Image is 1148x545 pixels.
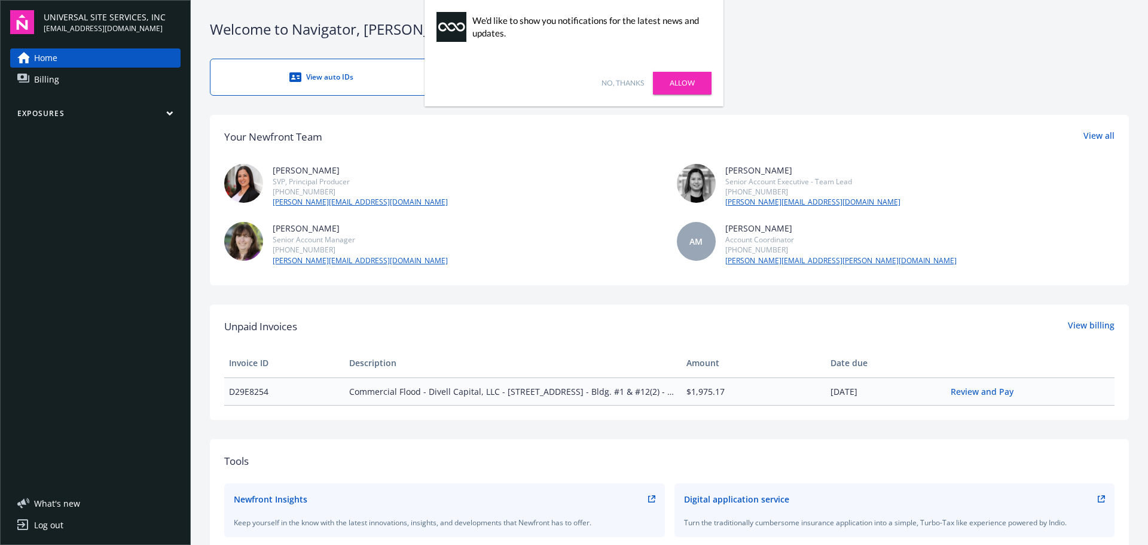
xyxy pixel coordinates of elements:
[273,235,448,245] div: Senior Account Manager
[725,222,957,235] div: [PERSON_NAME]
[725,164,900,176] div: [PERSON_NAME]
[602,78,644,89] a: No, thanks
[224,222,263,261] img: photo
[349,385,676,398] span: Commercial Flood - Divell Capital, LLC - [STREET_ADDRESS] - Bldg. #1 & #12(2) - FBS000208901
[725,197,900,208] a: [PERSON_NAME][EMAIL_ADDRESS][DOMAIN_NAME]
[677,164,716,203] img: photo
[210,59,432,96] a: View auto IDs
[826,349,946,377] th: Date due
[273,164,448,176] div: [PERSON_NAME]
[34,70,59,89] span: Billing
[682,377,826,405] td: $1,975.17
[273,245,448,255] div: [PHONE_NUMBER]
[273,222,448,235] div: [PERSON_NAME]
[1068,319,1115,334] a: View billing
[224,319,297,334] span: Unpaid Invoices
[951,386,1023,397] a: Review and Pay
[10,48,181,68] a: Home
[725,187,900,197] div: [PHONE_NUMBER]
[10,108,181,123] button: Exposures
[273,176,448,187] div: SVP, Principal Producer
[344,349,681,377] th: Description
[725,245,957,255] div: [PHONE_NUMBER]
[44,10,181,34] button: UNIVERSAL SITE SERVICES, INC[EMAIL_ADDRESS][DOMAIN_NAME]
[10,70,181,89] a: Billing
[10,497,99,510] button: What's new
[273,197,448,208] a: [PERSON_NAME][EMAIL_ADDRESS][DOMAIN_NAME]
[34,497,80,510] span: What ' s new
[472,14,706,39] div: We'd like to show you notifications for the latest news and updates.
[273,255,448,266] a: [PERSON_NAME][EMAIL_ADDRESS][DOMAIN_NAME]
[224,129,322,145] div: Your Newfront Team
[34,516,63,535] div: Log out
[224,453,1115,469] div: Tools
[210,19,1129,39] div: Welcome to Navigator , [PERSON_NAME]
[725,255,957,266] a: [PERSON_NAME][EMAIL_ADDRESS][PERSON_NAME][DOMAIN_NAME]
[10,10,34,34] img: navigator-logo.svg
[234,517,655,528] div: Keep yourself in the know with the latest innovations, insights, and developments that Newfront h...
[725,176,900,187] div: Senior Account Executive - Team Lead
[1083,129,1115,145] a: View all
[234,493,307,506] div: Newfront Insights
[725,235,957,245] div: Account Coordinator
[684,517,1106,528] div: Turn the traditionally cumbersome insurance application into a simple, Turbo-Tax like experience ...
[224,377,344,405] td: D29E8254
[44,23,166,34] span: [EMAIL_ADDRESS][DOMAIN_NAME]
[689,235,703,248] span: AM
[44,11,166,23] span: UNIVERSAL SITE SERVICES, INC
[224,164,263,203] img: photo
[224,349,344,377] th: Invoice ID
[653,72,712,95] a: Allow
[684,493,789,506] div: Digital application service
[682,349,826,377] th: Amount
[826,377,946,405] td: [DATE]
[34,48,57,68] span: Home
[234,71,408,83] div: View auto IDs
[273,187,448,197] div: [PHONE_NUMBER]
